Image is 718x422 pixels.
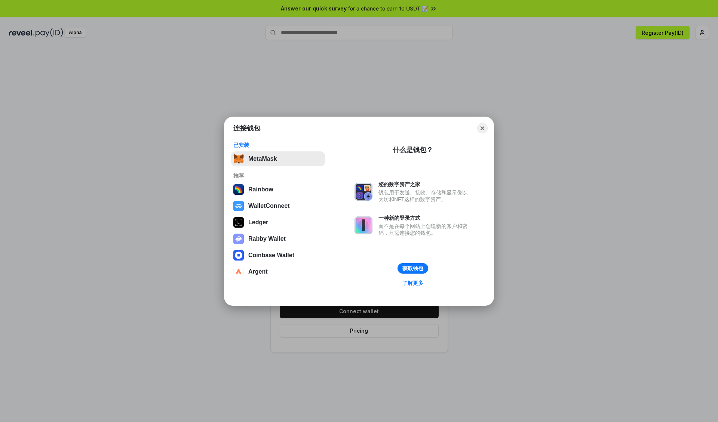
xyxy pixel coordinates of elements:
[248,219,268,226] div: Ledger
[231,231,325,246] button: Rabby Wallet
[231,198,325,213] button: WalletConnect
[233,267,244,277] img: svg+xml,%3Csvg%20width%3D%2228%22%20height%3D%2228%22%20viewBox%3D%220%200%2028%2028%22%20fill%3D...
[355,216,372,234] img: svg+xml,%3Csvg%20xmlns%3D%22http%3A%2F%2Fwww.w3.org%2F2000%2Fsvg%22%20fill%3D%22none%22%20viewBox...
[233,234,244,244] img: svg+xml,%3Csvg%20xmlns%3D%22http%3A%2F%2Fwww.w3.org%2F2000%2Fsvg%22%20fill%3D%22none%22%20viewBox...
[248,268,268,275] div: Argent
[233,124,260,133] h1: 连接钱包
[402,280,423,286] div: 了解更多
[233,184,244,195] img: svg+xml,%3Csvg%20width%3D%22120%22%20height%3D%22120%22%20viewBox%3D%220%200%20120%20120%22%20fil...
[402,265,423,272] div: 获取钱包
[233,217,244,228] img: svg+xml,%3Csvg%20xmlns%3D%22http%3A%2F%2Fwww.w3.org%2F2000%2Fsvg%22%20width%3D%2228%22%20height%3...
[477,123,488,133] button: Close
[248,235,286,242] div: Rabby Wallet
[231,151,325,166] button: MetaMask
[248,186,273,193] div: Rainbow
[233,172,323,179] div: 推荐
[233,154,244,164] img: svg+xml,%3Csvg%20fill%3D%22none%22%20height%3D%2233%22%20viewBox%3D%220%200%2035%2033%22%20width%...
[378,223,471,236] div: 而不是在每个网站上创建新的账户和密码，只需连接您的钱包。
[248,155,277,162] div: MetaMask
[398,278,428,288] a: 了解更多
[378,189,471,203] div: 钱包用于发送、接收、存储和显示像以太坊和NFT这样的数字资产。
[398,263,428,274] button: 获取钱包
[231,264,325,279] button: Argent
[248,252,294,259] div: Coinbase Wallet
[231,248,325,263] button: Coinbase Wallet
[378,181,471,188] div: 您的数字资产之家
[378,215,471,221] div: 一种新的登录方式
[231,182,325,197] button: Rainbow
[231,215,325,230] button: Ledger
[355,183,372,201] img: svg+xml,%3Csvg%20xmlns%3D%22http%3A%2F%2Fwww.w3.org%2F2000%2Fsvg%22%20fill%3D%22none%22%20viewBox...
[393,145,433,154] div: 什么是钱包？
[233,201,244,211] img: svg+xml,%3Csvg%20width%3D%2228%22%20height%3D%2228%22%20viewBox%3D%220%200%2028%2028%22%20fill%3D...
[233,142,323,148] div: 已安装
[233,250,244,261] img: svg+xml,%3Csvg%20width%3D%2228%22%20height%3D%2228%22%20viewBox%3D%220%200%2028%2028%22%20fill%3D...
[248,203,290,209] div: WalletConnect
